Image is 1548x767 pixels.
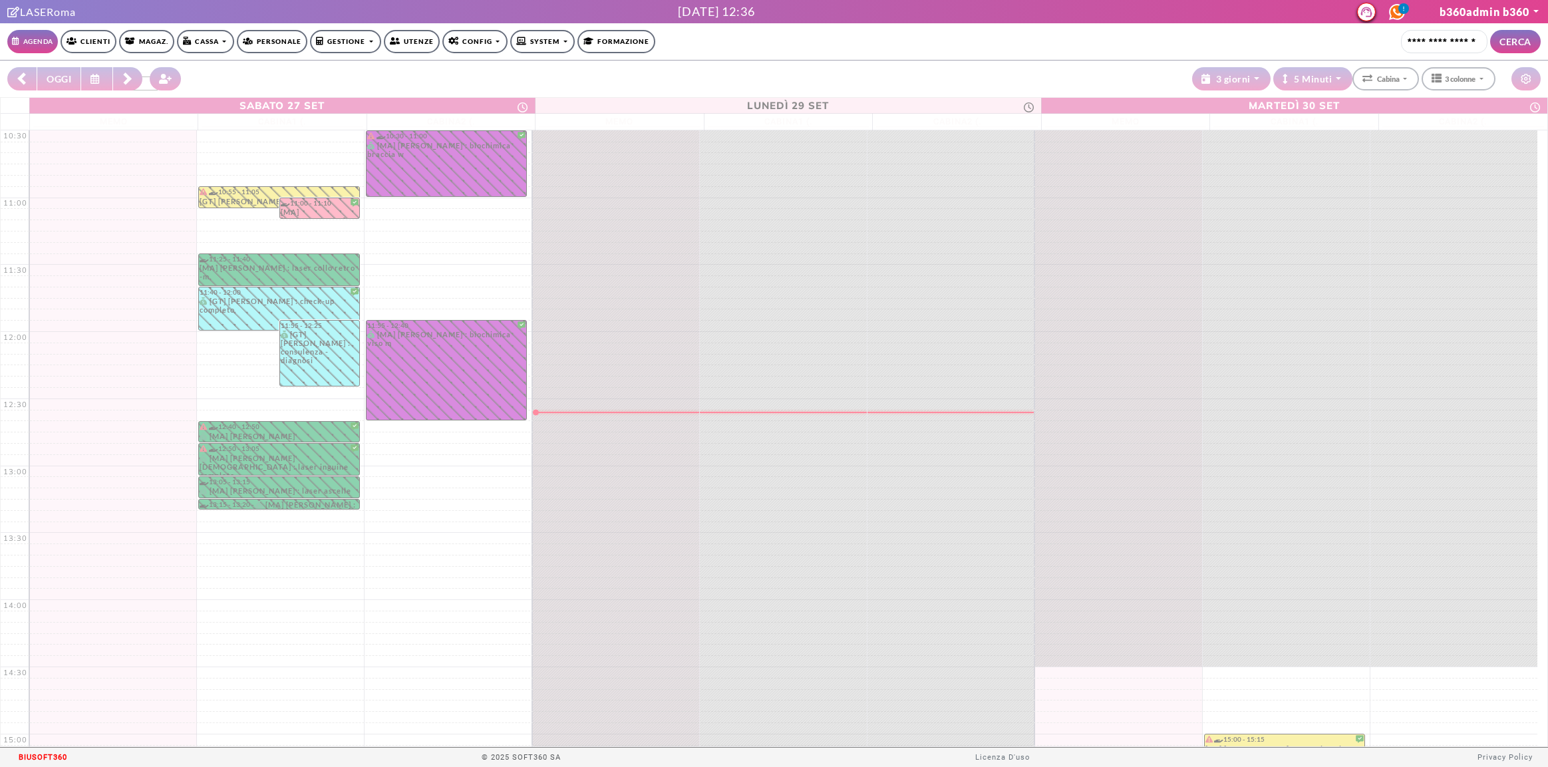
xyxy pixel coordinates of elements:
[281,331,291,338] i: PAGATO
[1382,115,1544,127] span: CABINA2 (.
[61,30,116,53] a: Clienti
[367,142,377,149] i: PAGATO
[200,445,207,452] i: Il cliente ha degli insoluti
[367,330,526,351] div: [MA] [PERSON_NAME] : biochimica viso m
[200,454,359,475] div: [MA] [PERSON_NAME][DEMOGRAPHIC_DATA] : laser inguine completo
[536,98,1041,113] a: 29 settembre 2025
[202,115,363,127] span: CABINA1 (.
[200,297,210,305] i: PAGATO
[200,478,359,486] div: 13:05 - 13:15
[281,199,359,207] div: 11:00 - 11:10
[200,255,359,263] div: 11:25 - 11:40
[7,7,20,17] i: Clicca per andare alla pagina di firma
[1249,99,1340,112] div: martedì 30 set
[1,534,30,543] div: 13:30
[1,735,30,744] div: 15:00
[1205,736,1213,742] i: Il cliente ha degli insoluti
[384,30,440,53] a: Utenze
[200,486,359,498] div: [MA] [PERSON_NAME] : laser ascelle
[255,500,359,509] div: [MA] [PERSON_NAME] : laser inguine completo
[1401,30,1487,53] input: Cerca cliente...
[200,432,359,442] div: [MA] [PERSON_NAME][DEMOGRAPHIC_DATA] : int. coscia
[747,99,829,112] div: lunedì 29 set
[310,30,381,53] a: Gestione
[577,30,655,53] a: Formazione
[1045,115,1207,127] span: Memo
[1042,98,1547,113] a: 30 settembre 2025
[367,141,526,162] div: [MA] [PERSON_NAME] : biochimica braccia w
[1283,72,1332,86] div: 5 Minuti
[1477,753,1533,762] a: Privacy Policy
[119,30,174,53] a: Magaz.
[30,98,536,113] a: 27 settembre 2025
[539,115,700,127] span: Memo
[367,321,526,329] div: 11:55 - 12:40
[200,487,210,494] i: PAGATO
[37,67,81,90] button: OGGI
[367,331,377,338] i: PAGATO
[678,3,755,21] div: [DATE] 12:36
[150,67,182,90] button: Crea nuovo contatto rapido
[200,288,359,296] div: 11:40 - 12:00
[200,188,359,196] div: 10:55 - 11:05
[200,188,207,195] i: Il cliente ha degli insoluti
[1,265,30,275] div: 11:30
[1205,744,1364,766] div: [GT] [PERSON_NAME] : prova impulso
[200,422,359,431] div: 12:40 - 12:50
[442,30,508,53] a: Config
[177,30,234,53] a: Cassa
[1,400,30,409] div: 12:30
[1,131,30,140] div: 10:30
[200,454,210,462] i: PAGATO
[200,297,359,318] div: [GT] [PERSON_NAME] : check-up completo
[1,668,30,677] div: 14:30
[510,30,575,53] a: SYSTEM
[7,30,58,53] a: Agenda
[200,423,207,430] i: Il cliente ha degli insoluti
[367,132,375,139] i: Il cliente ha degli insoluti
[200,444,359,453] div: 12:50 - 13:05
[7,5,76,18] a: Clicca per andare alla pagina di firmaLASERoma
[281,321,359,329] div: 11:55 - 12:25
[1,198,30,208] div: 11:00
[200,197,359,208] div: [GT] [PERSON_NAME] : 10min extra time
[1,467,30,476] div: 13:00
[200,432,210,440] i: PAGATO
[1440,5,1540,18] a: b360admin b360
[1490,30,1541,53] button: CERCA
[975,753,1030,762] a: Licenza D'uso
[367,132,526,140] div: 10:30 - 11:00
[239,99,325,112] div: sabato 27 set
[876,115,1038,127] span: CABINA2 (.
[200,500,255,508] div: 13:15 - 13:20
[1213,115,1375,127] span: CABINA1 (.
[255,501,265,508] i: PAGATO
[1201,72,1251,86] div: 3 giorni
[708,115,869,127] span: CABINA1 (.
[281,208,359,218] div: [MA] [PERSON_NAME] : controllo spalle/schiena
[1,333,30,342] div: 12:00
[371,115,532,127] span: CABINA2 (.
[200,263,359,285] div: [MA] [PERSON_NAME] : laser collo retro -m
[33,115,195,127] span: Memo
[1,601,30,610] div: 14:00
[281,330,359,369] div: [GT] [PERSON_NAME] : consulenza - diagnosi
[237,30,307,53] a: Personale
[1205,735,1364,744] div: 15:00 - 15:15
